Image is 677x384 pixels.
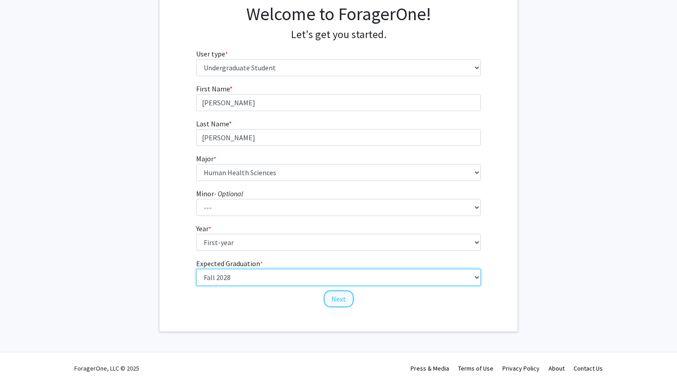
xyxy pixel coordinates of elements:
i: - Optional [214,189,243,198]
label: Expected Graduation [196,258,263,269]
h4: Let's get you started. [196,28,481,41]
iframe: Chat [7,344,38,377]
label: Year [196,223,211,234]
label: Minor [196,188,243,199]
h1: Welcome to ForagerOne! [196,3,481,25]
span: First Name [196,84,230,93]
a: Terms of Use [458,364,493,372]
div: ForagerOne, LLC © 2025 [74,353,139,384]
a: About [548,364,565,372]
label: Major [196,153,216,164]
button: Next [324,290,354,307]
a: Privacy Policy [502,364,540,372]
span: Last Name [196,119,229,128]
label: User type [196,48,228,59]
a: Contact Us [574,364,603,372]
a: Press & Media [411,364,449,372]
